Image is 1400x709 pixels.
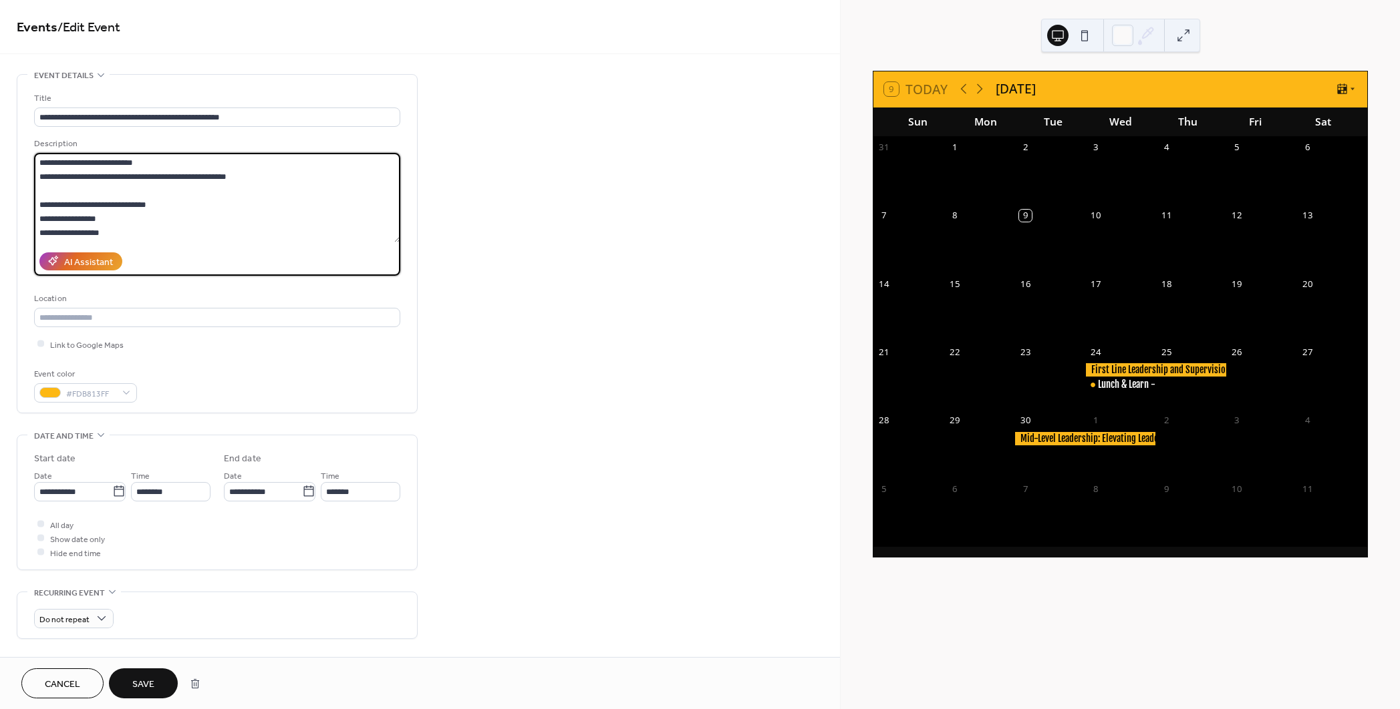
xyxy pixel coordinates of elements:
div: 8 [1090,483,1102,495]
div: End date [224,452,261,466]
span: / Edit Event [57,15,120,41]
div: 17 [1090,278,1102,290]
div: 28 [878,415,890,427]
div: Wed [1087,107,1154,136]
span: Save [132,678,154,692]
div: 7 [1019,483,1031,495]
div: 2 [1019,141,1031,153]
span: Show date only [50,532,105,546]
div: Start date [34,452,76,466]
div: AI Assistant [64,255,113,269]
div: 19 [1231,278,1243,290]
div: 5 [878,483,890,495]
div: 10 [1231,483,1243,495]
div: 26 [1231,346,1243,359]
div: 31 [878,141,890,153]
div: Description [34,137,398,151]
div: 21 [878,346,890,359]
div: 3 [1231,415,1243,427]
span: Link to Google Maps [50,338,124,352]
span: Time [131,469,150,483]
div: Title [34,91,398,105]
button: AI Assistant [39,252,122,270]
div: 30 [1019,415,1031,427]
div: 7 [878,210,890,222]
div: Lunch & Learn - Officer Wellness - Dr. Benjamin Stone [1085,378,1156,391]
span: Date [224,469,242,483]
div: 18 [1160,278,1172,290]
div: 14 [878,278,890,290]
div: Sun [884,107,952,136]
span: Date [34,469,52,483]
div: 13 [1302,210,1314,222]
div: Location [34,292,398,306]
div: 5 [1231,141,1243,153]
div: 11 [1160,210,1172,222]
span: Event details [34,69,94,83]
div: Lunch & Learn - Officer Wellness - [PERSON_NAME] [1098,378,1287,391]
div: Thu [1154,107,1222,136]
div: 3 [1090,141,1102,153]
div: 4 [1302,415,1314,427]
div: 29 [949,415,961,427]
div: 22 [949,346,961,359]
a: Events [17,15,57,41]
div: Mid-Level Leadership: Elevating Leadership - Lexington, SC [1014,432,1155,445]
div: 23 [1019,346,1031,359]
span: Recurring event [34,586,105,600]
span: Event image [34,655,86,669]
div: Fri [1222,107,1289,136]
div: 20 [1302,278,1314,290]
div: 9 [1019,210,1031,222]
div: 25 [1160,346,1172,359]
div: 11 [1302,483,1314,495]
span: Do not repeat [39,612,90,627]
div: 10 [1090,210,1102,222]
div: 8 [949,210,961,222]
span: Time [321,469,339,483]
div: 15 [949,278,961,290]
button: Cancel [21,668,104,698]
span: Hide end time [50,546,101,560]
div: 6 [1302,141,1314,153]
div: 4 [1160,141,1172,153]
div: Sat [1289,107,1357,136]
div: 24 [1090,346,1102,359]
span: All day [50,518,74,532]
span: Date and time [34,429,94,443]
div: 16 [1019,278,1031,290]
div: 9 [1160,483,1172,495]
div: First Line Leadership and Supervision - Lexington, SC [1085,363,1226,377]
div: [DATE] [996,79,1036,99]
span: Cancel [45,678,80,692]
div: Tue [1019,107,1087,136]
div: 12 [1231,210,1243,222]
div: 1 [949,141,961,153]
div: 27 [1302,346,1314,359]
div: Event color [34,367,134,381]
div: Mon [952,107,1019,136]
div: 6 [949,483,961,495]
span: #FDB813FF [66,387,116,401]
button: Save [109,668,178,698]
div: 2 [1160,415,1172,427]
div: 1 [1090,415,1102,427]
